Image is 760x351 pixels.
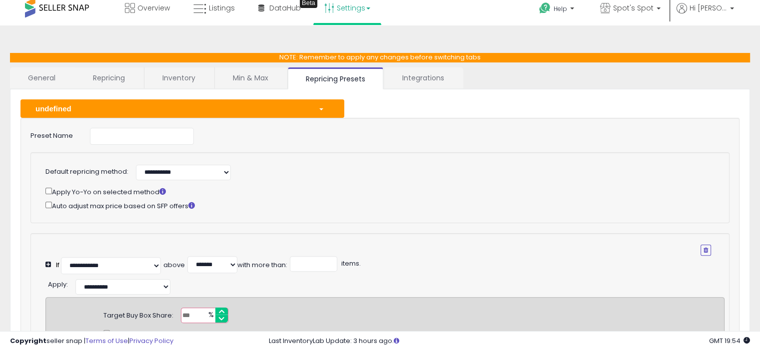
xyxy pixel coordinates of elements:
a: Terms of Use [85,336,128,346]
label: Preset Name [23,128,82,141]
span: Compete if backordered [115,329,197,339]
div: Auto adjust max price based on SFP offers [45,200,711,211]
div: with more than: [237,261,287,270]
a: Inventory [144,67,213,88]
i: Remove Condition [704,247,708,253]
i: Click here to read more about un-synced listings. [394,338,399,344]
strong: Copyright [10,336,46,346]
span: Spot's Spot [613,3,654,13]
a: General [10,67,74,88]
a: Integrations [384,67,462,88]
div: undefined [28,103,311,114]
div: above [163,261,185,270]
p: NOTE: Remember to apply any changes before switching tabs [10,53,750,62]
span: 2025-09-8 19:54 GMT [709,336,750,346]
button: undefined [20,99,344,118]
span: Apply [48,280,66,289]
i: Get Help [539,2,551,14]
a: Hi [PERSON_NAME] [677,3,734,25]
div: Last InventoryLab Update: 3 hours ago. [269,337,750,346]
a: Repricing [75,67,143,88]
label: Default repricing method: [45,167,128,177]
div: : [48,277,68,290]
div: Apply Yo-Yo on selected method [45,186,711,197]
span: Hi [PERSON_NAME] [690,3,727,13]
a: Repricing Presets [288,67,383,89]
a: Privacy Policy [129,336,173,346]
div: Target Buy Box Share: [103,308,173,321]
a: Min & Max [215,67,286,88]
span: Overview [137,3,170,13]
span: items. [340,259,361,268]
div: seller snap | | [10,337,173,346]
span: Listings [209,3,235,13]
span: DataHub [269,3,301,13]
span: Help [554,4,567,13]
span: % [202,308,218,323]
